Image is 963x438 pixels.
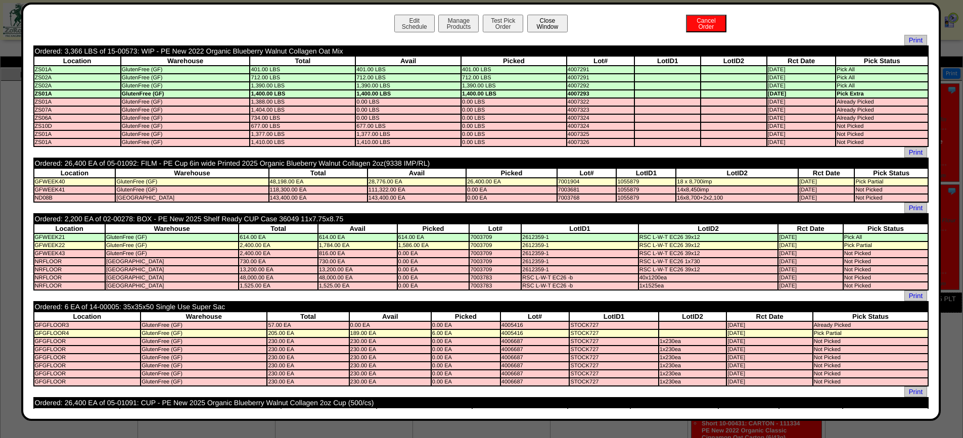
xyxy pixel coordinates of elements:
td: ND08B [34,194,115,202]
td: 16x8,700+2x2,100 [676,194,798,202]
td: 2612359-1 [522,242,637,249]
td: RSC L-W-T EC26 39x12 [639,234,778,241]
td: STOCK727 [570,346,658,353]
a: Print [904,290,927,301]
td: 1x1525ea [639,282,778,289]
td: STOCK727 [570,338,658,345]
td: 4007323 [567,107,634,114]
button: ManageProducts [438,15,479,32]
td: 1,377.00 LBS [250,131,355,138]
td: 1x230ea [659,346,726,353]
button: CloseWindow [527,15,568,32]
td: 1x230ea [659,354,726,361]
td: 614.00 EA [398,234,469,241]
td: GlutenFree (GF) [116,186,268,193]
td: 0.00 LBS [462,123,566,130]
td: ZS10D [34,123,120,130]
td: 4007325 [567,131,634,138]
td: Ordered: 2,200 EA of 02-00278: BOX - PE New 2025 Shelf Ready CUP Case 36049 11x7.75x8.75 [34,214,778,223]
th: Rct Date [727,312,812,321]
td: Not Picked [844,258,928,265]
td: 7003783 [470,274,521,281]
td: GFWEEK21 [34,234,105,241]
td: 4005416 [501,330,569,337]
td: 0.00 LBS [356,107,461,114]
td: ZS01A [34,66,120,73]
td: 2612359-1 [522,258,637,265]
td: [DATE] [778,274,842,281]
td: 1,388.00 LBS [250,99,355,106]
td: STOCK727 [570,322,658,329]
td: 1,404.00 LBS [250,107,355,114]
td: Not Picked [844,274,928,281]
td: 0.00 LBS [462,99,566,106]
td: 1x230ea [659,338,726,345]
td: 1,390.00 LBS [250,82,355,89]
td: GlutenFree (GF) [121,131,250,138]
td: 4007293 [567,90,634,98]
td: GFGFLOOR4 [34,330,141,337]
td: 1,525.00 EA [239,282,317,289]
td: 7001904 [558,178,616,185]
td: GlutenFree (GF) [121,115,250,122]
td: 13,200.00 EA [318,266,397,273]
td: Not Picked [813,354,928,361]
th: LotID1 [522,224,637,233]
button: EditSchedule [394,15,435,32]
th: Rct Date [767,57,835,65]
td: 1,410.00 LBS [356,139,461,146]
td: [DATE] [767,131,835,138]
td: GlutenFree (GF) [121,107,250,114]
td: STOCK727 [570,362,658,369]
td: GFGFLOOR [34,346,141,353]
td: 4007291 [567,66,634,73]
td: 7003783 [470,282,521,289]
td: Pick All [836,82,928,89]
td: 0.00 EA [350,322,431,329]
th: Location [34,169,115,177]
td: 143,400.00 EA [269,194,367,202]
td: Not Picked [855,186,928,193]
td: RSC L-W-T EC26 39x12 [639,250,778,257]
td: 4006687 [501,362,569,369]
td: ZS02A [34,74,120,81]
td: 712.00 LBS [356,74,461,81]
td: 4006687 [501,338,569,345]
td: Not Picked [813,346,928,353]
td: 1,390.00 LBS [356,82,461,89]
td: 2,400.00 EA [239,250,317,257]
td: RSC L-W-T EC26 -b [522,274,637,281]
span: Print [904,386,927,397]
td: 1,377.00 LBS [356,131,461,138]
span: Print [904,203,927,213]
td: 6.00 EA [432,330,500,337]
td: 230.00 EA [267,362,348,369]
td: 4007291 [567,74,634,81]
td: [DATE] [799,194,854,202]
td: 0.00 LBS [356,115,461,122]
td: 48,000.00 EA [318,274,397,281]
td: 1055879 [617,186,675,193]
th: Avail [350,312,431,321]
td: 730.00 EA [239,258,317,265]
td: 734.00 LBS [250,115,355,122]
th: Location [34,57,120,65]
td: 7003709 [470,258,521,265]
td: 4007292 [567,82,634,89]
td: RSC L-W-T EC26 1x730 [639,258,778,265]
td: GlutenFree (GF) [106,242,238,249]
td: 0.00 LBS [462,139,566,146]
td: 4006687 [501,346,569,353]
td: 1,400.00 LBS [462,90,566,98]
th: Pick Status [836,57,928,65]
td: [DATE] [767,66,835,73]
td: GFWEEK40 [34,178,115,185]
td: 4006687 [501,354,569,361]
span: Print [904,35,927,45]
td: NRFLOOR [34,274,105,281]
td: GlutenFree (GF) [141,338,266,345]
td: Not Picked [855,194,928,202]
td: ZS01A [34,90,120,98]
td: 230.00 EA [350,354,431,361]
th: Picked [467,169,556,177]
